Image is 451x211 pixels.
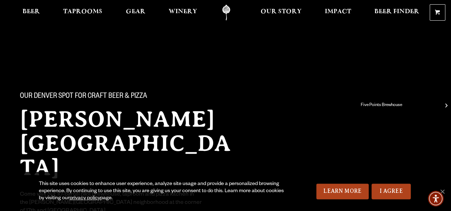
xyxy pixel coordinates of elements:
[20,107,242,180] h2: [PERSON_NAME][GEOGRAPHIC_DATA]
[374,9,419,15] span: Beer Finder
[355,86,451,125] a: Five Points Brewhouse
[126,9,145,15] span: Gear
[63,9,102,15] span: Taprooms
[370,5,424,21] a: Beer Finder
[22,9,40,15] span: Beer
[39,181,288,202] div: This site uses cookies to enhance user experience, analyze site usage and provide a personalized ...
[213,5,240,21] a: Odell Home
[164,5,202,21] a: Winery
[256,5,306,21] a: Our Story
[371,184,411,199] a: I Agree
[320,5,356,21] a: Impact
[325,9,351,15] span: Impact
[121,5,150,21] a: Gear
[428,191,444,206] div: Accessibility Menu
[18,5,45,21] a: Beer
[20,92,147,101] span: Our Denver spot for craft beer & pizza
[70,196,100,201] a: privacy policy
[261,9,302,15] span: Our Story
[58,5,107,21] a: Taprooms
[316,184,369,199] a: Learn More
[360,91,439,120] span: Five Points Brewhouse
[169,9,197,15] span: Winery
